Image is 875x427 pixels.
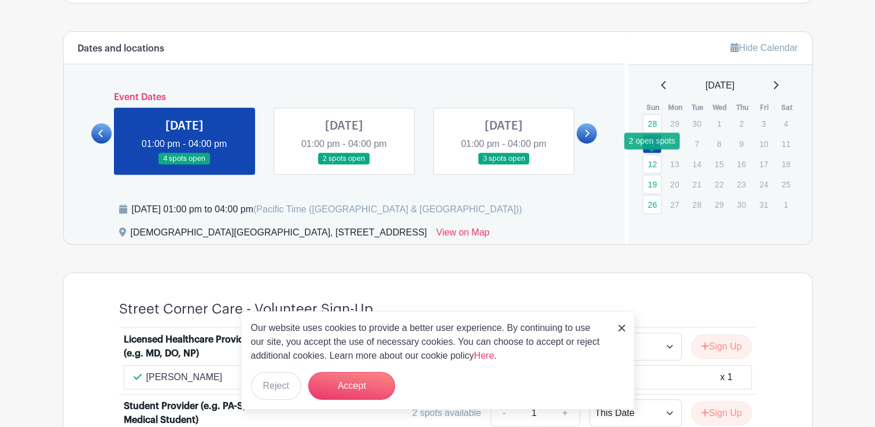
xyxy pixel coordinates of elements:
[732,155,751,173] p: 16
[776,102,798,113] th: Sat
[643,114,662,133] a: 28
[706,79,734,93] span: [DATE]
[710,135,729,153] p: 8
[643,154,662,174] a: 12
[710,175,729,193] p: 22
[665,155,684,173] p: 13
[710,155,729,173] p: 15
[132,203,522,216] div: [DATE] 01:00 pm to 04:00 pm
[436,226,489,244] a: View on Map
[687,196,706,213] p: 28
[686,102,709,113] th: Tue
[251,321,606,363] p: Our website uses cookies to provide a better user experience. By continuing to use our site, you ...
[776,115,795,132] p: 4
[664,102,687,113] th: Mon
[691,334,752,359] button: Sign Up
[308,372,395,400] button: Accept
[665,175,684,193] p: 20
[776,135,795,153] p: 11
[119,301,373,318] h4: Street Corner Care - Volunteer Sign-Up
[643,175,662,194] a: 19
[112,92,577,103] h6: Event Dates
[665,196,684,213] p: 27
[474,351,494,360] a: Here
[732,196,751,213] p: 30
[776,175,795,193] p: 25
[687,155,706,173] p: 14
[754,196,773,213] p: 31
[687,135,706,153] p: 7
[124,399,267,427] div: Student Provider (e.g. PA-S, Medical Student)
[709,102,732,113] th: Wed
[691,401,752,425] button: Sign Up
[776,155,795,173] p: 18
[754,115,773,132] p: 3
[551,399,579,427] a: +
[642,102,664,113] th: Sun
[412,406,481,420] div: 2 spots available
[665,115,684,132] p: 29
[710,196,729,213] p: 29
[732,115,751,132] p: 2
[687,115,706,132] p: 30
[253,204,522,214] span: (Pacific Time ([GEOGRAPHIC_DATA] & [GEOGRAPHIC_DATA]))
[754,155,773,173] p: 17
[754,175,773,193] p: 24
[776,196,795,213] p: 1
[618,325,625,332] img: close_button-5f87c8562297e5c2d7936805f587ecaba9071eb48480494691a3f1689db116b3.svg
[731,102,754,113] th: Thu
[251,372,301,400] button: Reject
[754,102,776,113] th: Fri
[643,195,662,214] a: 26
[490,399,517,427] a: -
[732,175,751,193] p: 23
[732,135,751,153] p: 9
[624,132,680,149] div: 2 open spots
[77,43,164,54] h6: Dates and locations
[720,370,732,384] div: x 1
[687,175,706,193] p: 21
[131,226,427,244] div: [DEMOGRAPHIC_DATA][GEOGRAPHIC_DATA], [STREET_ADDRESS]
[710,115,729,132] p: 1
[730,43,798,53] a: Hide Calendar
[124,333,267,360] div: Licensed Healthcare Provider (e.g. MD, DO, NP)
[146,370,223,384] p: [PERSON_NAME]
[754,135,773,153] p: 10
